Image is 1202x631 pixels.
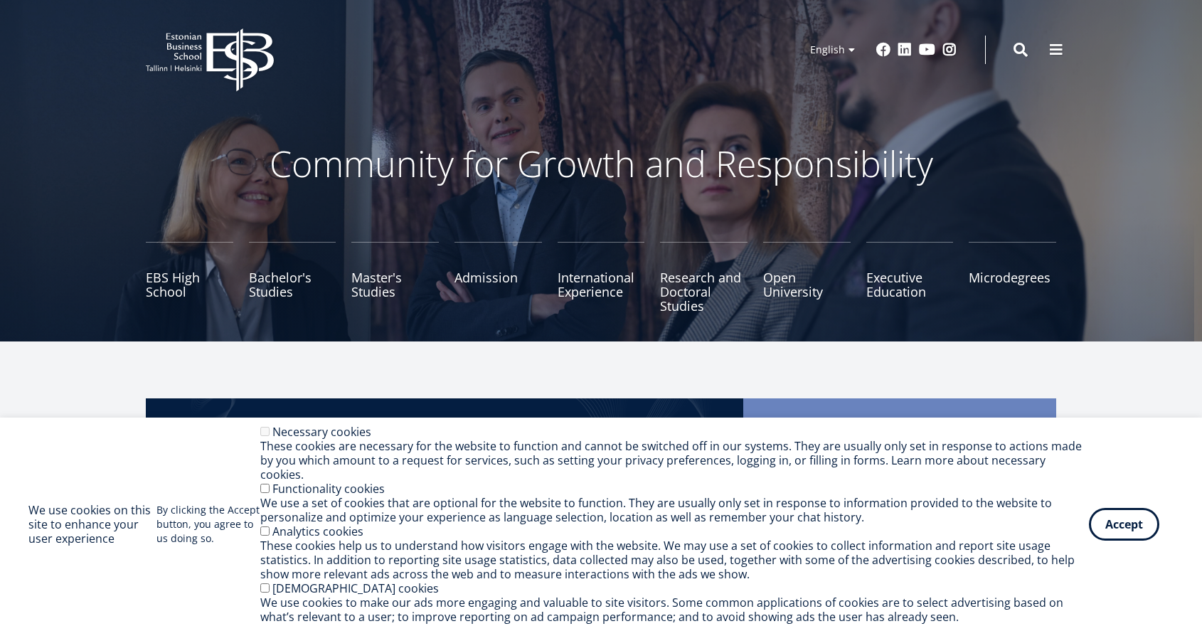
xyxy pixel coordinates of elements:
[969,242,1056,313] a: Microdegrees
[260,439,1089,482] div: These cookies are necessary for the website to function and cannot be switched off in our systems...
[260,595,1089,624] div: We use cookies to make our ads more engaging and valuable to site visitors. Some common applicati...
[898,43,912,57] a: Linkedin
[919,43,935,57] a: Youtube
[866,242,954,313] a: Executive Education
[558,242,645,313] a: International Experience
[28,503,156,546] h2: We use cookies on this site to enhance your user experience
[876,43,890,57] a: Facebook
[146,242,233,313] a: EBS High School
[763,242,851,313] a: Open University
[351,242,439,313] a: Master's Studies
[942,43,957,57] a: Instagram
[224,142,978,185] p: Community for Growth and Responsibility
[454,242,542,313] a: Admission
[1089,508,1159,541] button: Accept
[249,242,336,313] a: Bachelor's Studies
[660,242,748,313] a: Research and Doctoral Studies
[272,481,385,497] label: Functionality cookies
[260,539,1089,581] div: These cookies help us to understand how visitors engage with the website. We may use a set of coo...
[272,424,371,440] label: Necessary cookies
[272,524,363,539] label: Analytics cookies
[260,496,1089,524] div: We use a set of cookies that are optional for the website to function. They are usually only set ...
[156,503,260,546] p: By clicking the Accept button, you agree to us doing so.
[272,580,439,596] label: [DEMOGRAPHIC_DATA] cookies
